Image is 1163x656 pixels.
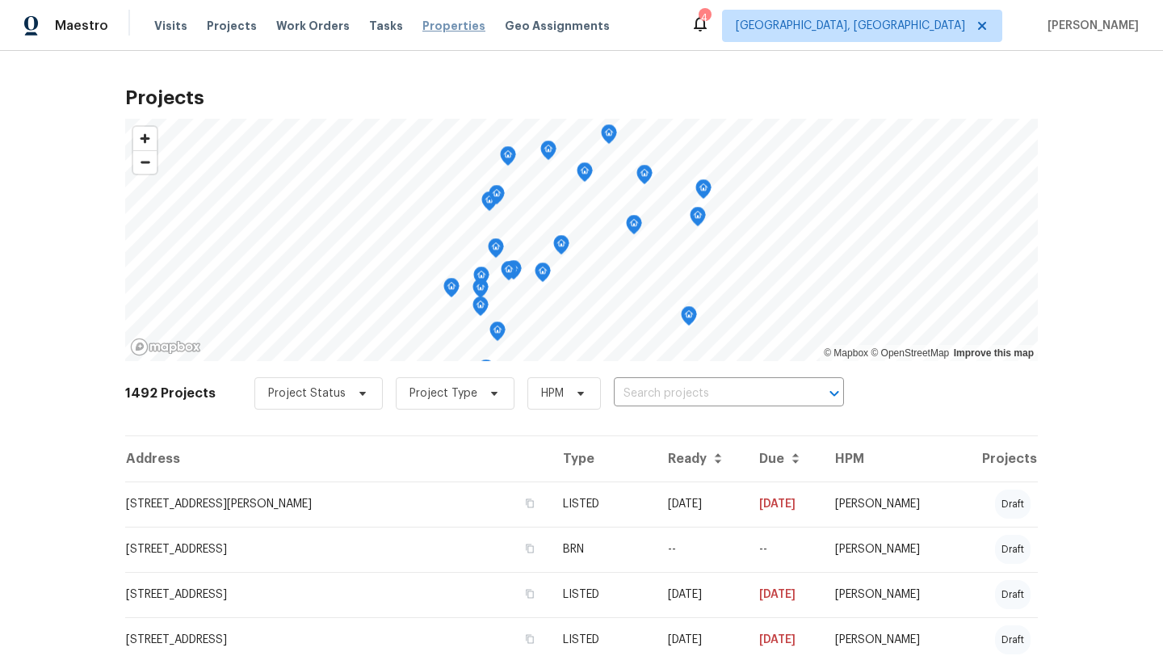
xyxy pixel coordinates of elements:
span: Maestro [55,18,108,34]
span: Tasks [369,20,403,32]
div: draft [995,490,1031,519]
div: Map marker [626,215,642,240]
span: Project Type [409,385,477,402]
td: [STREET_ADDRESS][PERSON_NAME] [125,481,550,527]
span: Projects [207,18,257,34]
span: [GEOGRAPHIC_DATA], [GEOGRAPHIC_DATA] [736,18,965,34]
div: Map marker [540,141,556,166]
canvas: Map [125,119,1038,361]
a: Mapbox homepage [130,338,201,356]
td: [DATE] [655,572,746,617]
button: Zoom out [133,150,157,174]
div: draft [995,580,1031,609]
td: Resale COE 2025-08-18T00:00:00.000Z [746,527,822,572]
div: Map marker [506,260,522,285]
button: Copy Address [523,496,537,511]
span: [PERSON_NAME] [1041,18,1139,34]
span: Properties [422,18,485,34]
h2: 1492 Projects [125,385,216,402]
a: Improve this map [954,347,1034,359]
td: [DATE] [746,481,822,527]
td: [PERSON_NAME] [822,481,945,527]
button: Copy Address [523,587,537,601]
div: Map marker [501,261,517,286]
span: Zoom out [133,151,157,174]
th: HPM [822,436,945,481]
td: BRN [550,527,656,572]
th: Type [550,436,656,481]
td: LISTED [550,481,656,527]
div: Map marker [500,146,516,171]
span: Project Status [268,385,346,402]
span: HPM [541,385,564,402]
td: [PERSON_NAME] [822,527,945,572]
th: Ready [655,436,746,481]
div: Map marker [636,165,653,190]
th: Projects [945,436,1038,481]
td: [STREET_ADDRESS] [125,572,550,617]
button: Copy Address [523,632,537,646]
span: Visits [154,18,187,34]
h2: Projects [125,90,1038,106]
div: Map marker [553,235,569,260]
button: Zoom in [133,127,157,150]
td: [DATE] [655,481,746,527]
th: Address [125,436,550,481]
div: Map marker [601,124,617,149]
span: Work Orders [276,18,350,34]
button: Open [823,382,846,405]
div: Map marker [478,360,494,385]
div: Map marker [473,267,489,292]
div: Map marker [472,296,489,322]
button: Copy Address [523,541,537,556]
td: -- [655,527,746,572]
div: Map marker [535,263,551,288]
div: Map marker [443,278,460,303]
div: 4 [699,10,710,26]
div: Map marker [489,185,505,210]
td: [STREET_ADDRESS] [125,527,550,572]
span: Geo Assignments [505,18,610,34]
td: [DATE] [746,572,822,617]
div: Map marker [577,162,593,187]
a: OpenStreetMap [871,347,949,359]
div: Map marker [472,279,489,304]
input: Search projects [614,381,799,406]
div: Map marker [488,238,504,263]
a: Mapbox [824,347,868,359]
div: Map marker [681,306,697,331]
td: LISTED [550,572,656,617]
th: Due [746,436,822,481]
div: draft [995,535,1031,564]
div: draft [995,625,1031,654]
div: Map marker [481,191,498,217]
div: Map marker [695,179,712,204]
div: Map marker [690,207,706,232]
td: [PERSON_NAME] [822,572,945,617]
div: Map marker [489,322,506,347]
